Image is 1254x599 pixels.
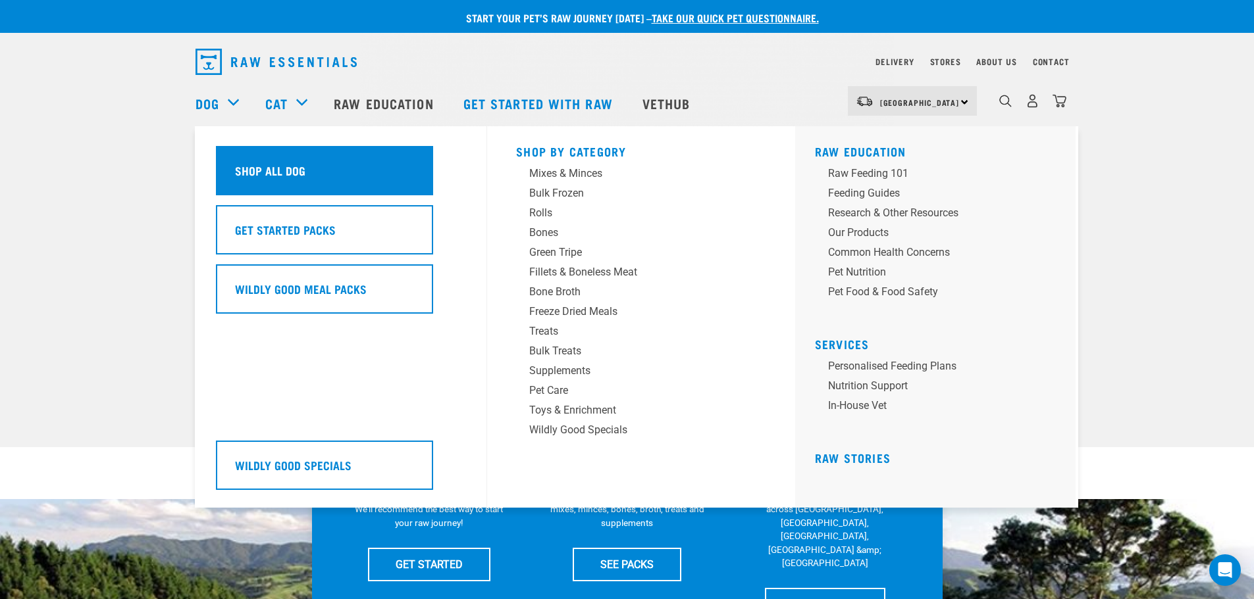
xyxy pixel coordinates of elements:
div: Bones [529,225,735,241]
a: Raw Stories [815,454,891,461]
a: Fillets & Boneless Meat [516,264,766,284]
a: Cat [265,93,288,113]
a: Wildly Good Specials [216,441,466,500]
img: home-icon-1@2x.png [999,95,1012,107]
a: Dog [196,93,219,113]
a: Nutrition Support [815,378,1065,398]
a: Bone Broth [516,284,766,304]
a: Get started with Raw [450,77,629,130]
div: Pet Nutrition [828,264,1033,280]
div: Supplements [529,363,735,379]
a: take our quick pet questionnaire. [652,14,819,20]
a: Delivery [875,59,914,64]
a: Contact [1033,59,1070,64]
div: Our Products [828,225,1033,241]
a: Freeze Dried Meals [516,304,766,323]
div: Research & Other Resources [828,205,1033,221]
div: Common Health Concerns [828,245,1033,260]
div: Bone Broth [529,284,735,300]
a: Research & Other Resources [815,205,1065,225]
a: Raw Education [815,148,906,155]
a: Green Tripe [516,245,766,264]
div: Bulk Frozen [529,185,735,201]
div: Fillets & Boneless Meat [529,264,735,280]
a: Pet Nutrition [815,264,1065,284]
a: Bulk Treats [516,343,766,363]
div: Mixes & Minces [529,166,735,181]
a: Raw Feeding 101 [815,166,1065,185]
a: About Us [976,59,1016,64]
h5: Shop All Dog [235,162,305,179]
div: Bulk Treats [529,343,735,359]
a: Rolls [516,205,766,225]
a: Shop All Dog [216,146,466,205]
a: Treats [516,323,766,343]
img: user.png [1026,94,1039,108]
a: Pet Care [516,383,766,402]
a: Pet Food & Food Safety [815,284,1065,304]
div: Raw Feeding 101 [828,166,1033,181]
div: Toys & Enrichment [529,402,735,418]
h5: Wildly Good Specials [235,456,352,473]
a: Supplements [516,363,766,383]
a: Get Started Packs [216,205,466,264]
div: Pet Food & Food Safety [828,284,1033,300]
span: [GEOGRAPHIC_DATA] [880,100,960,105]
div: Wildly Good Specials [529,422,735,438]
div: Open Intercom Messenger [1209,554,1241,586]
p: We have 17 stores specialising in raw pet food &amp; nutritional advice across [GEOGRAPHIC_DATA],... [748,476,902,570]
a: Mixes & Minces [516,166,766,185]
a: Stores [930,59,961,64]
a: In-house vet [815,398,1065,418]
a: Bones [516,225,766,245]
div: Rolls [529,205,735,221]
div: Treats [529,323,735,339]
a: Wildly Good Meal Packs [216,264,466,323]
a: Wildly Good Specials [516,422,766,442]
div: Pet Care [529,383,735,398]
img: van-moving.png [856,95,874,107]
img: home-icon@2x.png [1053,94,1066,108]
a: Feeding Guides [815,185,1065,205]
a: Our Products [815,225,1065,245]
a: Vethub [629,77,707,130]
a: SEE PACKS [573,548,681,581]
a: GET STARTED [368,548,490,581]
div: Feeding Guides [828,185,1033,201]
h5: Wildly Good Meal Packs [235,280,367,297]
h5: Shop By Category [516,145,766,155]
a: Bulk Frozen [516,185,766,205]
a: Common Health Concerns [815,245,1065,264]
a: Toys & Enrichment [516,402,766,422]
div: Green Tripe [529,245,735,260]
img: Raw Essentials Logo [196,49,357,75]
h5: Get Started Packs [235,221,336,238]
a: Raw Education [321,77,450,130]
nav: dropdown navigation [185,43,1070,80]
div: Freeze Dried Meals [529,304,735,320]
h5: Services [815,337,1065,348]
a: Personalised Feeding Plans [815,358,1065,378]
